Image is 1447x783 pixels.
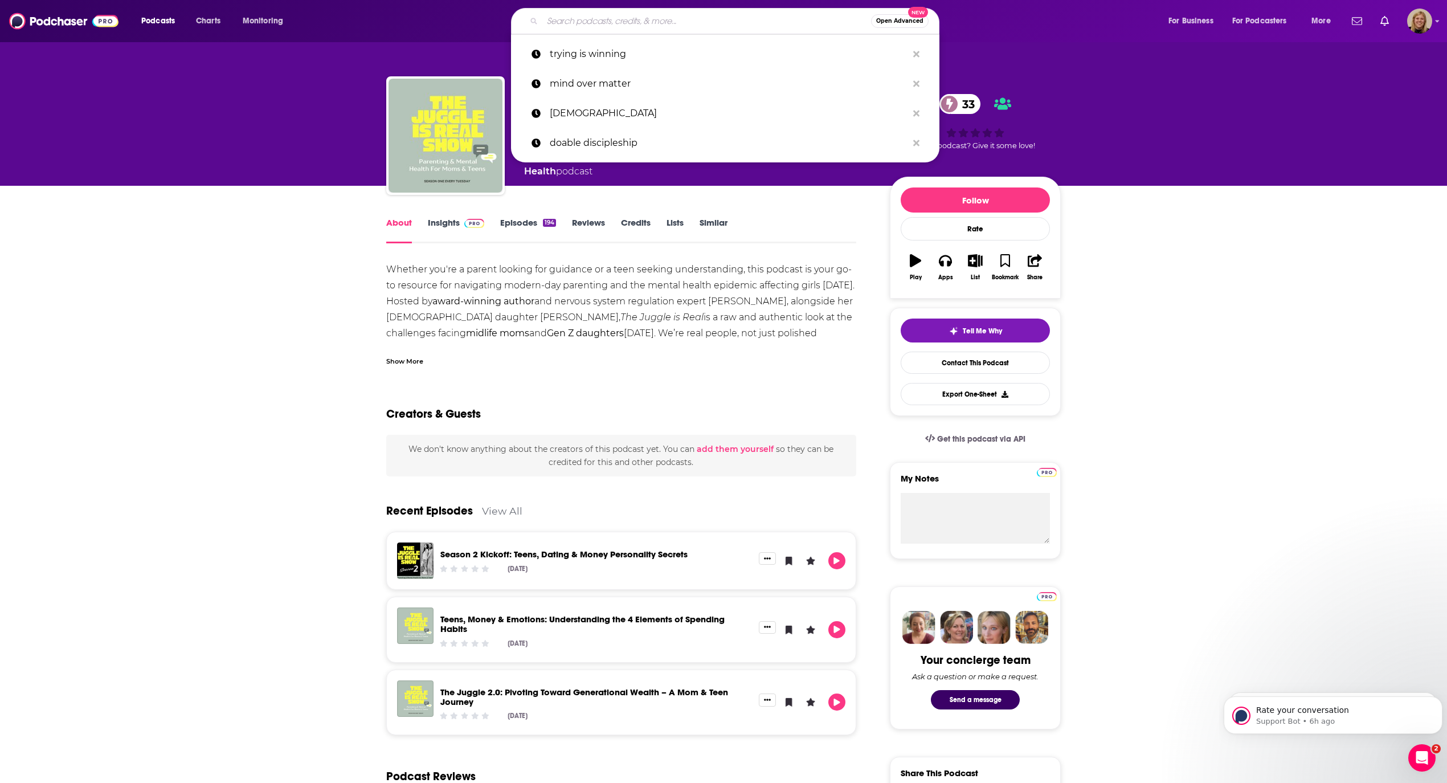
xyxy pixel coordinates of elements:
h3: Share This Podcast [901,768,978,778]
button: Bookmark Episode [780,552,798,569]
a: Teens, Money & Emotions: Understanding the 4 Elements of Spending Habits [397,607,434,644]
a: Credits [621,217,651,243]
div: List [971,274,980,281]
a: mind over matter [511,69,939,99]
button: Follow [901,187,1050,213]
button: tell me why sparkleTell Me Why [901,319,1050,342]
button: Bookmark Episode [780,621,798,638]
input: Search podcasts, credits, & more... [542,12,871,30]
button: Show More Button [759,552,776,565]
img: The Juggle Is Real Show: Parenting & Mental Health For Moms & Teens [389,79,502,193]
div: Play [910,274,922,281]
button: open menu [1160,12,1228,30]
div: Search podcasts, credits, & more... [522,8,950,34]
a: Pro website [1037,466,1057,477]
span: Logged in as avansolkema [1407,9,1432,34]
a: Season 2 Kickoff: Teens, Dating & Money Personality Secrets [440,549,688,560]
img: User Profile [1407,9,1432,34]
a: trying is winning [511,39,939,69]
button: List [960,247,990,288]
em: The Juggle is Real [620,312,704,323]
button: add them yourself [697,444,774,454]
div: [DATE] [508,712,528,720]
button: Play [901,247,930,288]
a: Show notifications dropdown [1347,11,1367,31]
span: Good podcast? Give it some love! [915,141,1035,150]
img: Podchaser Pro [1037,468,1057,477]
a: 33 [939,94,980,114]
a: Lists [667,217,684,243]
img: Barbara Profile [940,611,973,644]
span: More [1311,13,1331,29]
a: Charts [189,12,227,30]
a: Pro website [1037,590,1057,601]
a: Episodes194 [500,217,556,243]
img: tell me why sparkle [949,327,958,336]
button: Show profile menu [1407,9,1432,34]
button: Show More Button [759,694,776,706]
a: Get this podcast via API [916,425,1035,453]
a: Teens, Money & Emotions: Understanding the 4 Elements of Spending Habits [440,614,725,634]
button: Leave a Rating [802,694,819,711]
span: , [618,152,620,163]
img: Podchaser - Follow, Share and Rate Podcasts [9,10,118,32]
button: Export One-Sheet [901,383,1050,405]
div: 194 [543,219,556,227]
img: Season 2 Kickoff: Teens, Dating & Money Personality Secrets [397,543,434,579]
a: Show notifications dropdown [1376,11,1393,31]
a: doable discipleship [511,128,939,158]
button: Leave a Rating [802,621,819,638]
span: Podcasts [141,13,175,29]
span: Get this podcast via API [937,434,1025,444]
div: [DATE] [508,565,528,573]
img: Podchaser Pro [1037,592,1057,601]
span: , [737,152,738,163]
button: Play [828,552,845,569]
b: midlife moms [466,328,529,339]
button: open menu [235,12,298,30]
div: Community Rating: 0 out of 5 [439,639,490,647]
a: About [386,217,412,243]
button: Play [828,621,845,638]
div: Bookmark [992,274,1019,281]
label: My Notes [901,473,1050,493]
span: Monitoring [243,13,283,29]
button: Play [828,694,845,711]
a: Recent Episodes [386,504,473,518]
button: Show More Button [759,621,776,634]
div: Rate [901,217,1050,240]
div: Community Rating: 0 out of 5 [439,564,490,573]
a: Kids [564,152,584,163]
span: Tell Me Why [963,327,1002,336]
button: Leave a Rating [802,552,819,569]
span: , [584,152,586,163]
div: A weekly podcast [524,151,872,178]
div: Apps [938,274,953,281]
button: open menu [133,12,190,30]
a: Fitness [703,152,737,163]
b: Gen Z daughters [547,328,624,339]
button: Share [1020,247,1050,288]
button: Bookmark Episode [780,694,798,711]
img: Jon Profile [1015,611,1048,644]
iframe: Intercom live chat [1408,744,1436,772]
span: 2 [1432,744,1441,753]
span: , [668,152,669,163]
a: Similar [700,217,727,243]
span: and [787,152,804,163]
div: Ask a question or make a request. [912,672,1039,681]
a: Education [738,152,787,163]
span: We don't know anything about the creators of this podcast yet . You can so they can be credited f... [408,444,833,467]
p: doable discipleship [550,128,908,158]
button: open menu [1303,12,1345,30]
div: Share [1027,274,1043,281]
img: The Juggle 2.0: Pivoting Toward Generational Wealth – A Mom & Teen Journey [397,680,434,717]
